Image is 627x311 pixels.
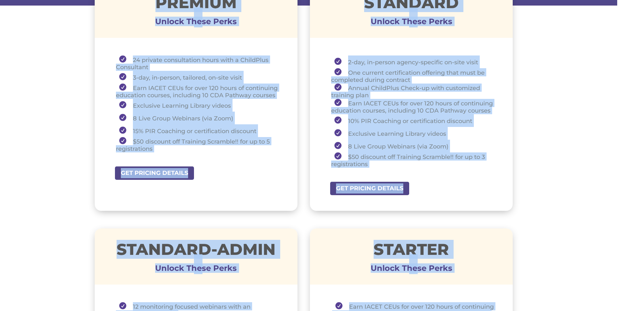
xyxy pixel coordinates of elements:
li: 3-day, in-person, tailored, on-site visit [116,71,281,84]
h3: Unlock These Perks [95,22,297,25]
h3: Unlock These Perks [310,22,513,25]
h3: Unlock These Perks [95,268,297,272]
li: One current certification offering that must be completed during contract [331,68,496,84]
li: Earn IACET CEUs for over 120 hours of continuing education courses, including 10 CDA Pathway courses [116,84,281,99]
li: $50 discount off Training Scramble!! for up to 5 registrations [116,137,281,152]
a: GET PRICING DETAILS [114,166,195,180]
h1: STARTER [310,241,513,260]
li: Exclusive Learning Library videos [116,99,281,112]
h3: Unlock These Perks [310,268,513,272]
li: 10% PIR Coaching or certification discount [331,114,496,127]
li: Exclusive Learning Library videos [331,127,496,140]
li: Earn IACET CEUs for over 120 hours of continuing education courses, including 10 CDA Pathway courses [331,99,496,114]
li: 8 Live Group Webinars (via Zoom) [331,140,496,152]
li: Annual ChildPlus Check-up with customized training plan [331,84,496,99]
li: 15% PIR Coaching or certification discount [116,124,281,137]
a: GET PRICING DETAILS [330,181,410,196]
li: 24 private consultation hours with a ChildPlus Consultant [116,55,281,71]
h1: STANDARD-ADMIN [95,241,297,260]
li: $50 discount off Training Scramble!! for up to 3 registrations [331,152,496,168]
li: 2-day, in-person agency-specific on-site visit [331,55,496,68]
li: 8 Live Group Webinars (via Zoom) [116,112,281,124]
